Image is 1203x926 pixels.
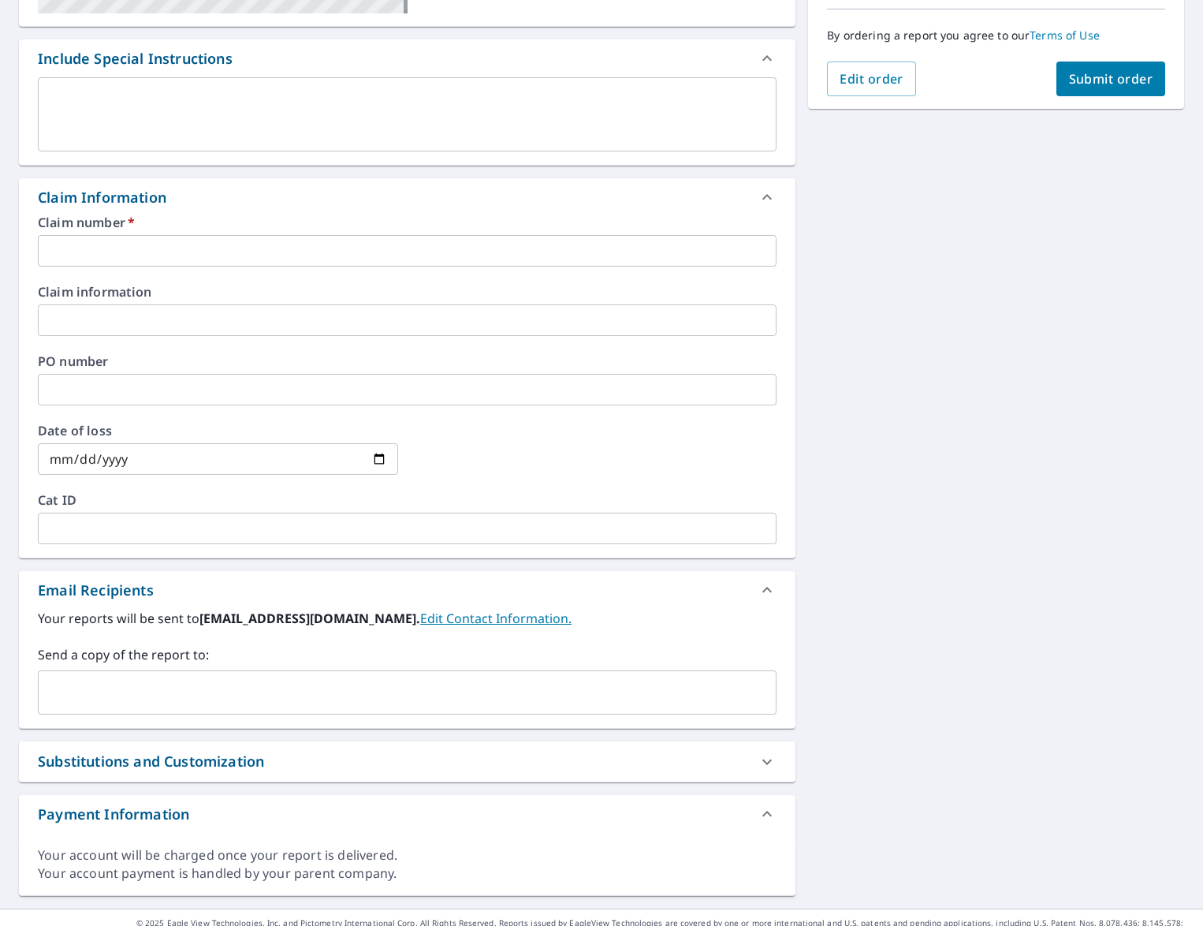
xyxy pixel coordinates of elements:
label: Claim number [38,216,777,229]
div: Substitutions and Customization [19,741,795,782]
button: Edit order [827,62,916,96]
label: Send a copy of the report to: [38,645,777,664]
div: Payment Information [19,795,795,833]
label: Date of loss [38,424,398,437]
div: Include Special Instructions [19,39,795,77]
div: Include Special Instructions [38,48,233,69]
div: Claim Information [38,187,166,208]
label: Your reports will be sent to [38,609,777,628]
div: Email Recipients [19,571,795,609]
p: By ordering a report you agree to our [827,28,1165,43]
a: EditContactInfo [420,610,572,627]
label: Claim information [38,286,777,298]
div: Substitutions and Customization [38,751,264,772]
div: Payment Information [38,804,189,825]
button: Submit order [1056,62,1166,96]
span: Submit order [1069,70,1153,88]
b: [EMAIL_ADDRESS][DOMAIN_NAME]. [199,610,420,627]
div: Claim Information [19,178,795,216]
span: Edit order [840,70,903,88]
label: PO number [38,355,777,368]
div: Your account payment is handled by your parent company. [38,864,777,883]
div: Email Recipients [38,580,154,601]
div: Your account will be charged once your report is delivered. [38,846,777,864]
label: Cat ID [38,494,777,506]
a: Terms of Use [1030,28,1100,43]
